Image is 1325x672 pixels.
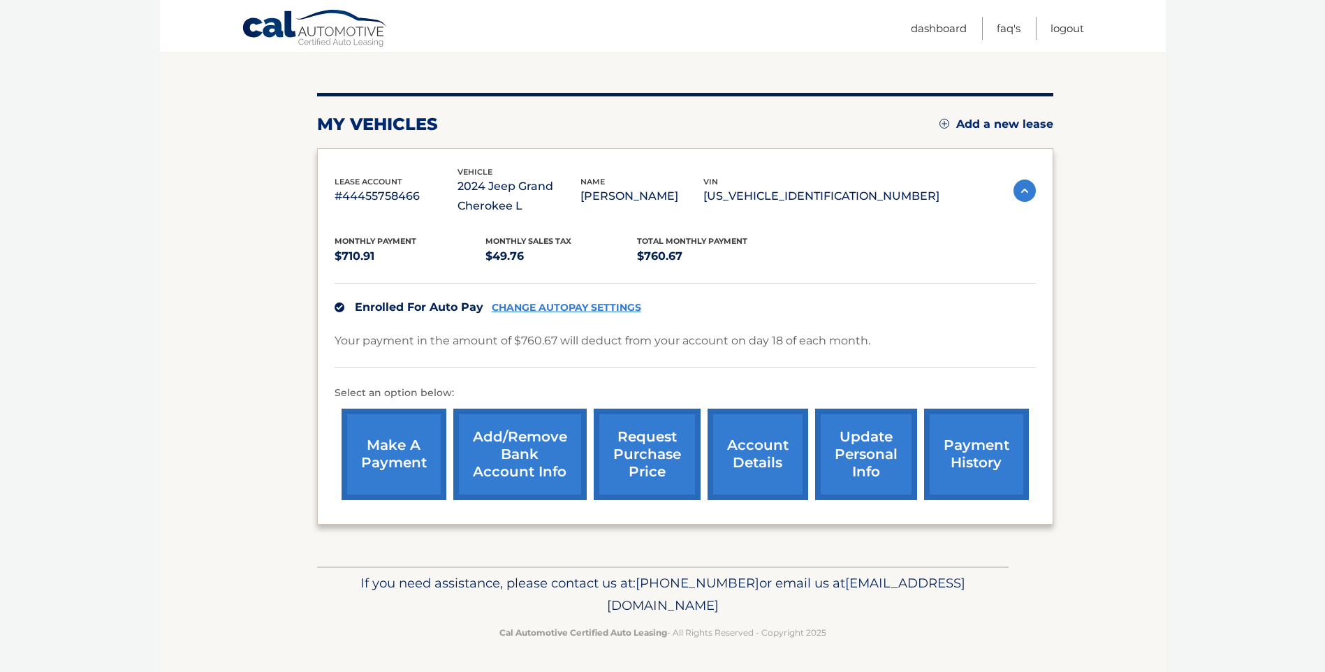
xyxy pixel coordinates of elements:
[580,177,605,187] span: name
[703,177,718,187] span: vin
[335,187,457,206] p: #44455758466
[485,236,571,246] span: Monthly sales Tax
[335,177,402,187] span: lease account
[457,177,580,216] p: 2024 Jeep Grand Cherokee L
[317,114,438,135] h2: my vehicles
[355,300,483,314] span: Enrolled For Auto Pay
[636,575,759,591] span: [PHONE_NUMBER]
[335,302,344,312] img: check.svg
[815,409,917,500] a: update personal info
[939,119,949,129] img: add.svg
[453,409,587,500] a: Add/Remove bank account info
[499,627,667,638] strong: Cal Automotive Certified Auto Leasing
[326,572,1000,617] p: If you need assistance, please contact us at: or email us at
[708,409,808,500] a: account details
[997,17,1020,40] a: FAQ's
[637,236,747,246] span: Total Monthly Payment
[924,409,1029,500] a: payment history
[1013,180,1036,202] img: accordion-active.svg
[342,409,446,500] a: make a payment
[637,247,789,266] p: $760.67
[242,9,388,50] a: Cal Automotive
[703,187,939,206] p: [US_VEHICLE_IDENTIFICATION_NUMBER]
[911,17,967,40] a: Dashboard
[335,385,1036,402] p: Select an option below:
[1051,17,1084,40] a: Logout
[457,167,492,177] span: vehicle
[326,625,1000,640] p: - All Rights Reserved - Copyright 2025
[492,302,641,314] a: CHANGE AUTOPAY SETTINGS
[580,187,703,206] p: [PERSON_NAME]
[335,247,486,266] p: $710.91
[594,409,701,500] a: request purchase price
[485,247,637,266] p: $49.76
[939,117,1053,131] a: Add a new lease
[335,331,870,351] p: Your payment in the amount of $760.67 will deduct from your account on day 18 of each month.
[335,236,416,246] span: Monthly Payment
